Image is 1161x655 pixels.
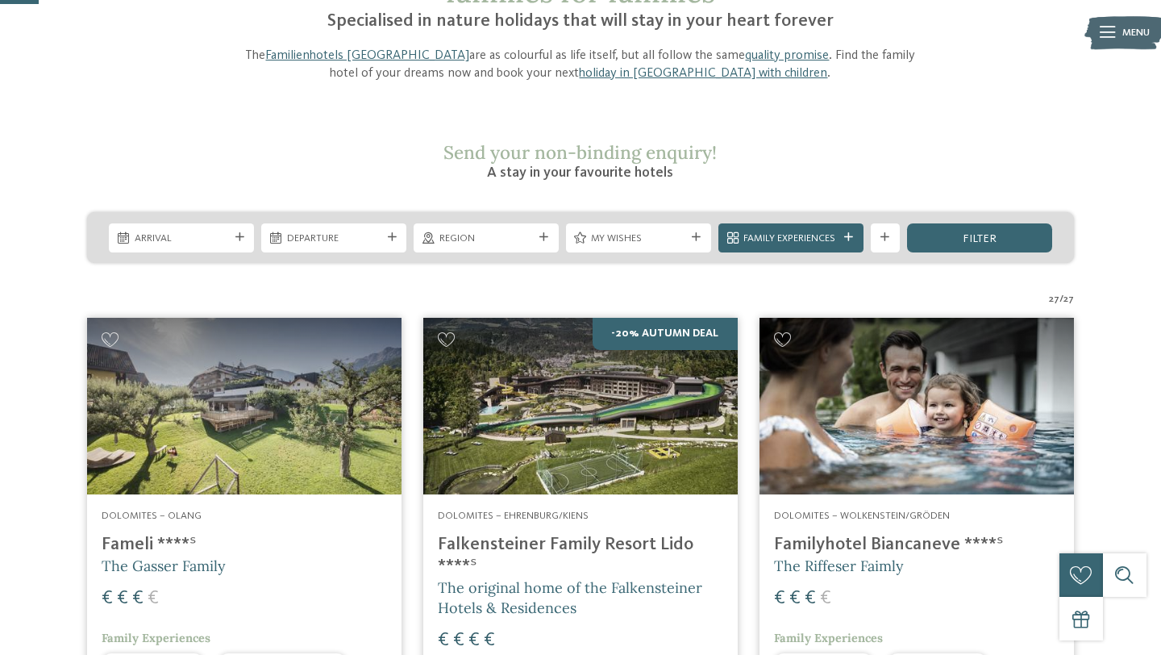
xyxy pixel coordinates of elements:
[820,589,831,608] span: €
[132,589,144,608] span: €
[102,631,210,645] span: Family Experiences
[287,232,381,246] span: Departure
[1063,292,1074,307] span: 27
[805,589,816,608] span: €
[438,631,449,650] span: €
[484,631,495,650] span: €
[102,589,113,608] span: €
[774,557,904,575] span: The Riffeser Faimly
[468,631,480,650] span: €
[102,557,226,575] span: The Gasser Family
[235,47,926,83] p: The are as colourful as life itself, but all follow the same . Find the family hotel of your drea...
[438,578,702,617] span: The original home of the Falkensteiner Hotels & Residences
[1059,292,1063,307] span: /
[963,233,997,244] span: filter
[1049,292,1059,307] span: 27
[579,67,827,80] a: holiday in [GEOGRAPHIC_DATA] with children
[789,589,801,608] span: €
[439,232,534,246] span: Region
[423,318,738,494] img: Looking for family hotels? Find the best ones here!
[759,318,1074,494] img: Looking for family hotels? Find the best ones here!
[327,12,834,30] span: Specialised in nature holidays that will stay in your heart forever
[265,49,469,62] a: Familienhotels [GEOGRAPHIC_DATA]
[591,232,685,246] span: My wishes
[438,511,589,521] span: Dolomites – Ehrenburg/Kiens
[453,631,464,650] span: €
[774,511,950,521] span: Dolomites – Wolkenstein/Gröden
[135,232,229,246] span: Arrival
[487,165,673,180] span: A stay in your favourite hotels
[745,49,829,62] a: quality promise
[774,534,1059,556] h4: Familyhotel Biancaneve ****ˢ
[438,534,723,578] h4: Falkensteiner Family Resort Lido ****ˢ
[148,589,159,608] span: €
[743,232,838,246] span: Family Experiences
[117,589,128,608] span: €
[87,318,402,494] img: Looking for family hotels? Find the best ones here!
[774,631,883,645] span: Family Experiences
[774,589,785,608] span: €
[102,511,202,521] span: Dolomites – Olang
[443,140,717,164] span: Send your non-binding enquiry!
